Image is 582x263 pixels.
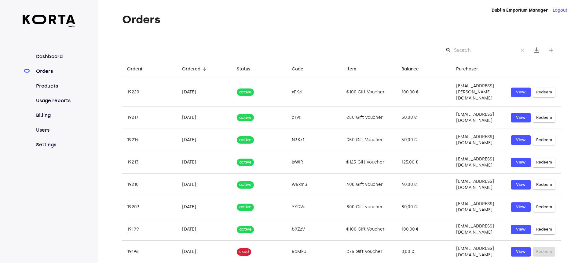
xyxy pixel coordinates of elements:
span: active [237,89,254,95]
td: [EMAIL_ADDRESS][DOMAIN_NAME] [451,129,506,151]
span: Redeem [536,137,552,144]
button: Redeem [533,225,555,234]
td: 19203 [122,196,177,218]
td: €50 Gift Voucher [342,129,397,151]
td: 80€ Gift voucher [342,196,397,218]
td: [DATE] [177,196,232,218]
td: N3Kx1 [287,129,342,151]
td: xPKzI [287,78,342,107]
td: [DATE] [177,218,232,241]
button: Logout [553,7,567,13]
td: 125,00 € [397,151,452,174]
td: [DATE] [177,241,232,263]
td: [EMAIL_ADDRESS][DOMAIN_NAME] [451,218,506,241]
span: active [237,115,254,121]
td: €75 Gift Voucher [342,241,397,263]
td: €125 Gift Voucher [342,151,397,174]
button: View [511,247,531,257]
a: beta [23,15,75,28]
input: Search [454,45,513,55]
h1: Orders [122,13,561,26]
td: 100,00 € [397,78,452,107]
span: active [237,204,254,210]
td: 100,00 € [397,218,452,241]
div: Code [292,66,303,73]
span: add [547,47,555,54]
span: Code [292,66,311,73]
div: Balance [401,66,419,73]
span: active [237,227,254,232]
button: Redeem [533,158,555,167]
span: Redeem [536,114,552,121]
span: View [514,226,528,233]
span: View [514,89,528,96]
td: 19214 [122,129,177,151]
div: Item [346,66,356,73]
td: b9ZzV [287,218,342,241]
button: View [511,158,531,167]
span: View [514,114,528,121]
td: [DATE] [177,174,232,196]
img: Korta [23,15,75,24]
span: Status [237,66,258,73]
button: View [511,225,531,234]
button: Redeem [533,202,555,212]
span: Balance [401,66,427,73]
button: Redeem [533,180,555,190]
span: Item [346,66,364,73]
a: Usage reports [35,97,75,104]
button: Redeem [533,135,555,145]
td: 19196 [122,241,177,263]
a: Dashboard [35,53,75,60]
a: Orders [35,68,75,75]
div: Purchaser [456,66,478,73]
td: 19210 [122,174,177,196]
span: active [237,160,254,165]
span: active [237,137,254,143]
td: W5xm3 [287,174,342,196]
td: €100 Gift Voucher [342,78,397,107]
span: beta [23,24,75,28]
td: 19220 [122,78,177,107]
td: 50,00 € [397,107,452,129]
span: save_alt [533,47,540,54]
td: [EMAIL_ADDRESS][DOMAIN_NAME] [451,241,506,263]
a: Products [35,82,75,90]
td: [DATE] [177,129,232,151]
td: [EMAIL_ADDRESS][PERSON_NAME][DOMAIN_NAME] [451,78,506,107]
button: View [511,202,531,212]
a: View [511,88,531,97]
td: 50,00 € [397,129,452,151]
td: [DATE] [177,78,232,107]
div: Order# [127,66,142,73]
td: lxWIR [287,151,342,174]
td: [DATE] [177,107,232,129]
button: Redeem [533,113,555,122]
button: View [511,135,531,145]
span: Redeem [536,89,552,96]
a: View [511,113,531,122]
td: [EMAIL_ADDRESS][DOMAIN_NAME] [451,196,506,218]
span: Purchaser [456,66,486,73]
span: Search [445,47,452,53]
td: [EMAIL_ADDRESS][DOMAIN_NAME] [451,151,506,174]
td: qTvIi [287,107,342,129]
td: €50 Gift Voucher [342,107,397,129]
span: View [514,204,528,211]
span: Redeem [536,226,552,233]
td: €100 Gift Voucher [342,218,397,241]
td: YYDVc [287,196,342,218]
td: 19217 [122,107,177,129]
span: View [514,248,528,255]
button: Create new gift card [544,43,558,58]
button: Export [529,43,544,58]
span: arrow_downward [202,66,207,72]
a: View [511,180,531,190]
span: used [237,249,251,255]
td: 5oMkU [287,241,342,263]
span: Ordered [182,66,208,73]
